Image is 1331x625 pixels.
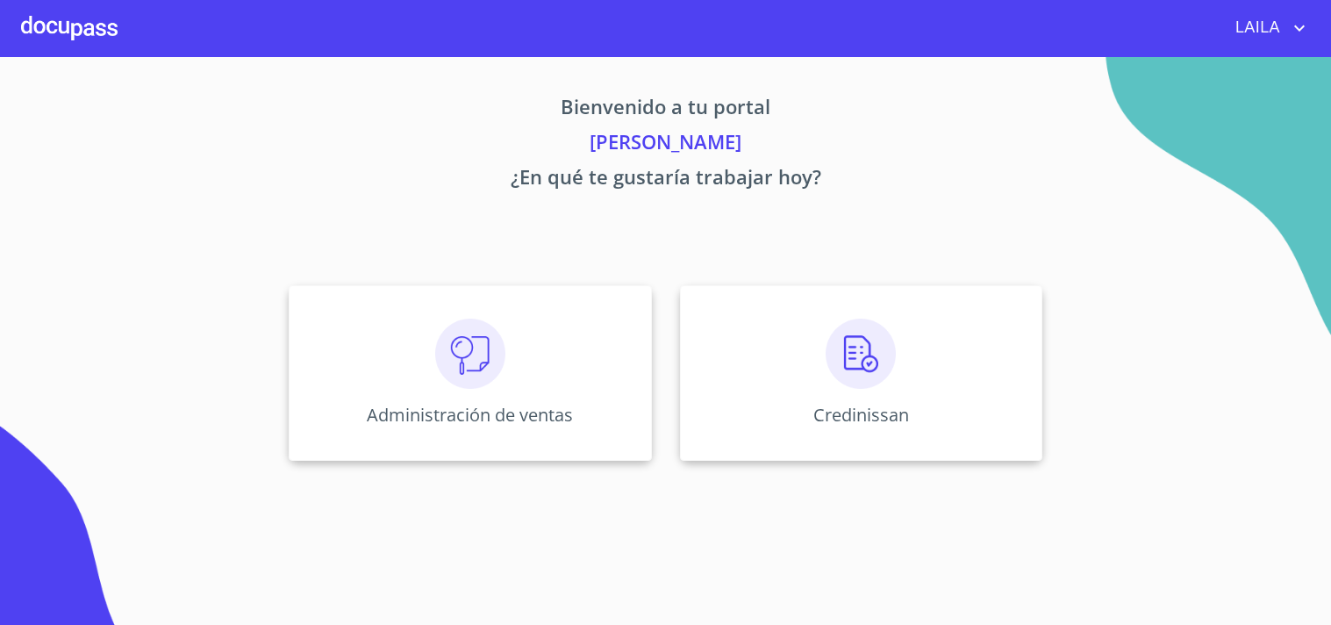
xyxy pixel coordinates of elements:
img: verificacion.png [826,319,896,389]
p: Administración de ventas [367,403,573,427]
p: ¿En qué te gustaría trabajar hoy? [125,162,1206,198]
img: consulta.png [435,319,505,389]
p: [PERSON_NAME] [125,127,1206,162]
p: Credinissan [813,403,909,427]
p: Bienvenido a tu portal [125,92,1206,127]
span: LAILA [1222,14,1289,42]
button: account of current user [1222,14,1310,42]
